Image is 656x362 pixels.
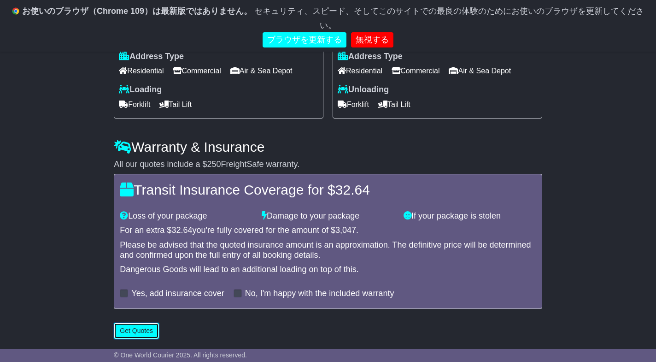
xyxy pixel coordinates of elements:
[263,32,346,47] a: ブラウザを更新する
[119,52,184,62] label: Address Type
[230,64,293,78] span: Air & Sea Depot
[378,97,410,112] span: Tail Lift
[338,52,403,62] label: Address Type
[171,226,192,235] span: 32.64
[119,85,162,95] label: Loading
[335,182,370,197] span: 32.64
[449,64,511,78] span: Air & Sea Depot
[207,160,221,169] span: 250
[245,289,394,299] label: No, I'm happy with the included warranty
[173,64,221,78] span: Commercial
[338,85,389,95] label: Unloading
[159,97,192,112] span: Tail Lift
[115,211,257,221] div: Loss of your package
[114,323,159,339] button: Get Quotes
[131,289,224,299] label: Yes, add insurance cover
[338,97,369,112] span: Forklift
[114,160,542,170] div: All our quotes include a $ FreightSafe warranty.
[120,182,536,197] h4: Transit Insurance Coverage for $
[114,351,247,359] span: © One World Courier 2025. All rights reserved.
[338,64,382,78] span: Residential
[119,64,164,78] span: Residential
[257,211,399,221] div: Damage to your package
[392,64,439,78] span: Commercial
[351,32,393,47] a: 無視する
[119,97,150,112] span: Forklift
[399,211,541,221] div: If your package is stolen
[120,226,536,236] div: For an extra $ you're fully covered for the amount of $ .
[114,139,542,154] h4: Warranty & Insurance
[22,6,252,16] b: お使いのブラウザ（Chrome 109）は最新版ではありません。
[120,240,536,260] div: Please be advised that the quoted insurance amount is an approximation. The definitive price will...
[335,226,356,235] span: 3,047
[254,6,644,30] span: セキュリティ、スピード、そしてこのサイトでの最良の体験のためにお使いのブラウザを更新してください。
[120,265,536,275] div: Dangerous Goods will lead to an additional loading on top of this.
